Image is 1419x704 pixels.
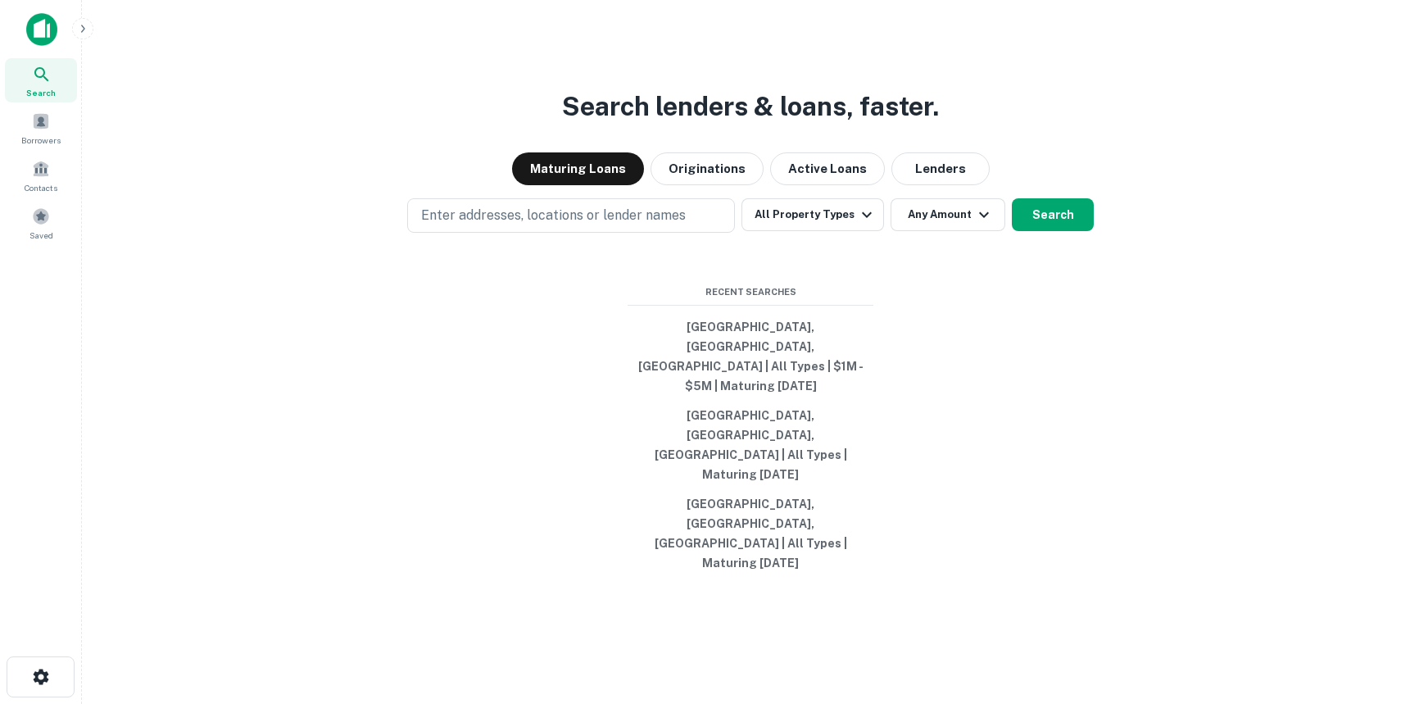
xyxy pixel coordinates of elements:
button: [GEOGRAPHIC_DATA], [GEOGRAPHIC_DATA], [GEOGRAPHIC_DATA] | All Types | Maturing [DATE] [628,489,873,578]
a: Search [5,58,77,102]
span: Contacts [25,181,57,194]
button: Search [1012,198,1094,231]
iframe: Chat Widget [1337,573,1419,652]
button: Active Loans [770,152,885,185]
button: [GEOGRAPHIC_DATA], [GEOGRAPHIC_DATA], [GEOGRAPHIC_DATA] | All Types | Maturing [DATE] [628,401,873,489]
button: Maturing Loans [512,152,644,185]
a: Contacts [5,153,77,198]
a: Borrowers [5,106,77,150]
span: Saved [29,229,53,242]
button: Originations [651,152,764,185]
a: Saved [5,201,77,245]
img: capitalize-icon.png [26,13,57,46]
span: Borrowers [21,134,61,147]
h3: Search lenders & loans, faster. [562,87,939,126]
span: Recent Searches [628,285,873,299]
p: Enter addresses, locations or lender names [421,206,686,225]
button: Enter addresses, locations or lender names [407,198,735,233]
button: [GEOGRAPHIC_DATA], [GEOGRAPHIC_DATA], [GEOGRAPHIC_DATA] | All Types | $1M - $5M | Maturing [DATE] [628,312,873,401]
button: All Property Types [741,198,884,231]
span: Search [26,86,56,99]
button: Lenders [891,152,990,185]
button: Any Amount [891,198,1005,231]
